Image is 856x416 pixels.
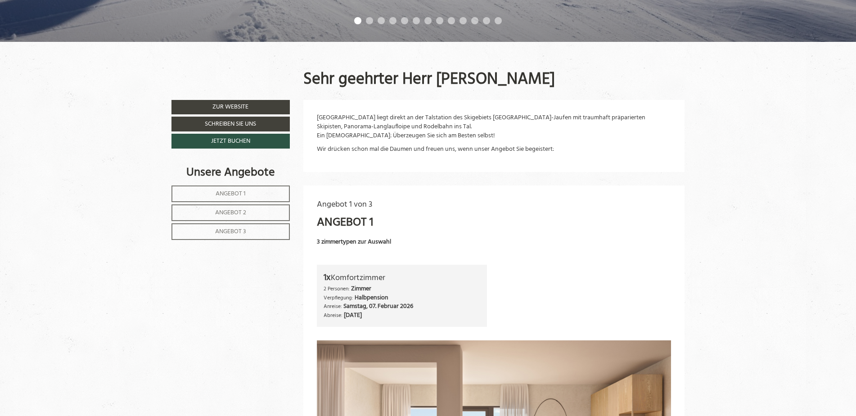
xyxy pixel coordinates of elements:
[351,284,371,294] b: Zimmer
[14,26,123,32] div: Berghotel Ratschings
[317,198,372,211] span: Angebot 1 von 3
[355,293,388,303] b: Halbpension
[14,41,123,46] small: 10:35
[158,7,196,21] div: Samstag
[171,100,290,114] a: Zur Website
[324,271,331,285] b: 1x
[324,294,353,302] small: Verpflegung:
[324,302,342,311] small: Anreise:
[215,226,246,237] span: Angebot 3
[303,71,555,89] h1: Sehr geehrter Herr [PERSON_NAME]
[324,271,481,285] div: Komfortzimmer
[317,145,671,154] p: Wir drücken schon mal die Daumen und freuen uns, wenn unser Angebot Sie begeistert:
[343,301,413,312] b: Samstag, 07. Februar 2026
[215,208,246,218] span: Angebot 2
[317,214,373,231] div: Angebot 1
[216,189,246,199] span: Angebot 1
[317,113,671,140] p: [GEOGRAPHIC_DATA] liegt direkt an der Talstation des Skigebiets [GEOGRAPHIC_DATA]-Jaufen mit trau...
[171,164,290,181] div: Unsere Angebote
[7,24,128,48] div: Guten Tag, wie können wir Ihnen helfen?
[324,311,342,320] small: Abreise:
[171,134,290,149] a: Jetzt buchen
[317,237,391,247] strong: 3 zimmertypen zur Auswahl
[171,117,290,131] a: Schreiben Sie uns
[324,285,350,293] small: 2 Personen:
[306,238,355,253] button: Senden
[344,310,362,321] b: [DATE]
